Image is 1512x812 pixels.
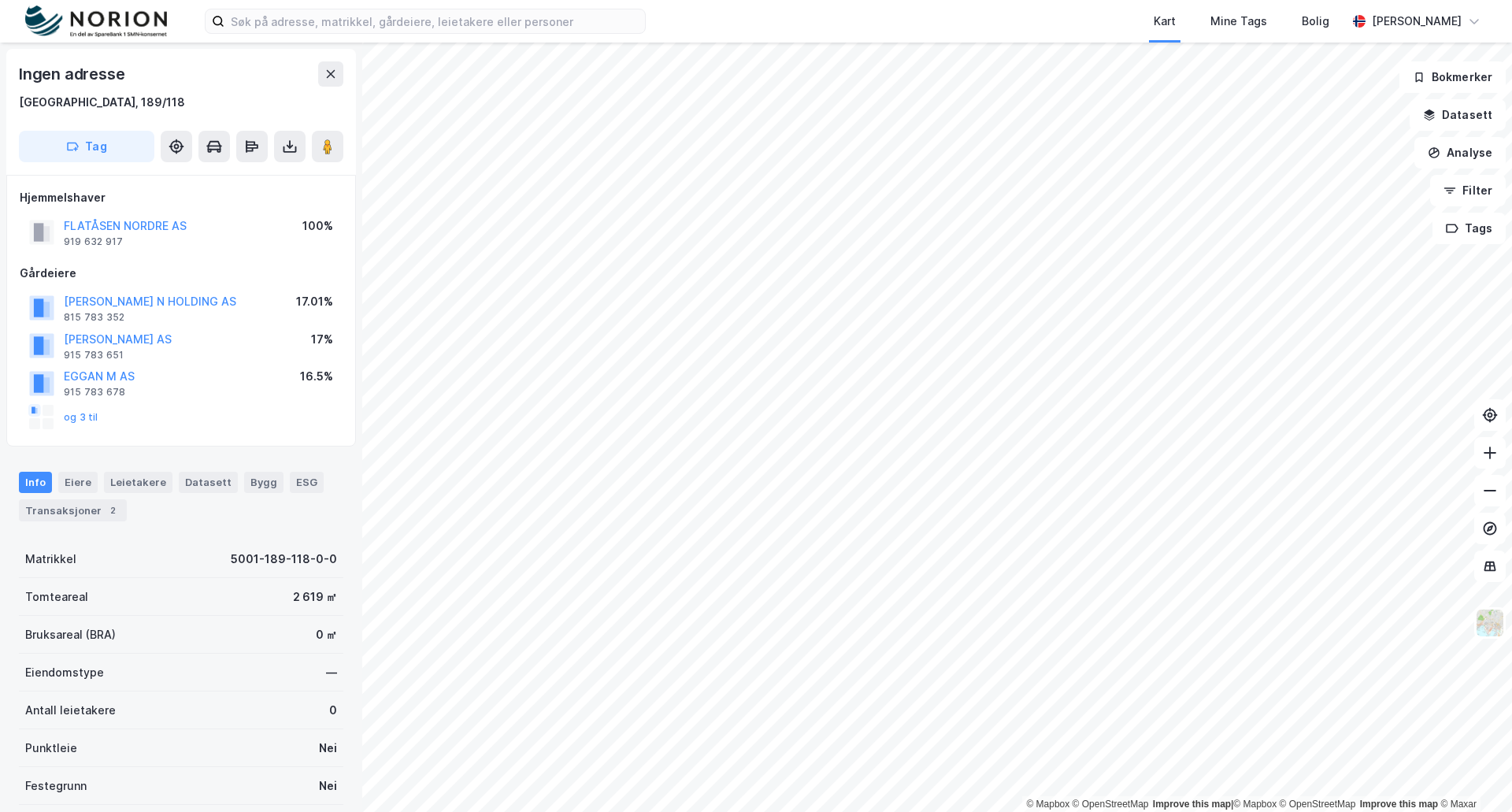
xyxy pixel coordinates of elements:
img: norion-logo.80e7a08dc31c2e691866.png [25,6,167,38]
div: [PERSON_NAME] [1372,12,1462,31]
a: Mapbox [1233,799,1277,810]
button: Filter [1430,175,1506,206]
div: 815 783 352 [64,311,124,324]
div: Nei [319,739,337,758]
button: Bokmerker [1399,61,1506,93]
div: ESG [290,472,324,492]
div: Gårdeiere [20,264,343,283]
div: 915 783 651 [64,349,124,362]
div: Tomteareal [25,588,88,606]
div: 0 [329,701,337,720]
div: [GEOGRAPHIC_DATA], 189/118 [19,93,185,112]
div: 915 783 678 [64,386,125,399]
div: 0 ㎡ [316,625,337,644]
div: Nei [319,777,337,795]
div: 2 619 ㎡ [293,588,337,606]
a: OpenStreetMap [1280,799,1356,810]
div: 100% [302,217,333,235]
div: Ingen adresse [19,61,128,87]
a: OpenStreetMap [1073,799,1149,810]
div: 5001-189-118-0-0 [231,550,337,569]
div: Mine Tags [1210,12,1267,31]
iframe: Chat Widget [1433,736,1512,812]
div: 919 632 917 [64,235,123,248]
div: Hjemmelshaver [20,188,343,207]
a: Improve this map [1153,799,1231,810]
button: Tag [19,131,154,162]
div: Info [19,472,52,492]
div: Eiendomstype [25,663,104,682]
div: 2 [105,502,120,518]
button: Analyse [1414,137,1506,169]
div: Eiere [58,472,98,492]
div: Antall leietakere [25,701,116,720]
div: 17.01% [296,292,333,311]
img: Z [1475,608,1505,638]
div: Datasett [179,472,238,492]
input: Søk på adresse, matrikkel, gårdeiere, leietakere eller personer [224,9,645,33]
div: | [1026,796,1477,812]
div: Matrikkel [25,550,76,569]
a: Improve this map [1360,799,1438,810]
div: Transaksjoner [19,499,127,521]
div: Punktleie [25,739,77,758]
div: Bygg [244,472,283,492]
div: Bruksareal (BRA) [25,625,116,644]
a: Mapbox [1026,799,1069,810]
div: Bolig [1302,12,1329,31]
button: Datasett [1410,99,1506,131]
div: Festegrunn [25,777,87,795]
div: 16.5% [300,367,333,386]
div: 17% [311,330,333,349]
button: Tags [1432,213,1506,244]
div: — [326,663,337,682]
div: Leietakere [104,472,172,492]
div: Kart [1154,12,1176,31]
